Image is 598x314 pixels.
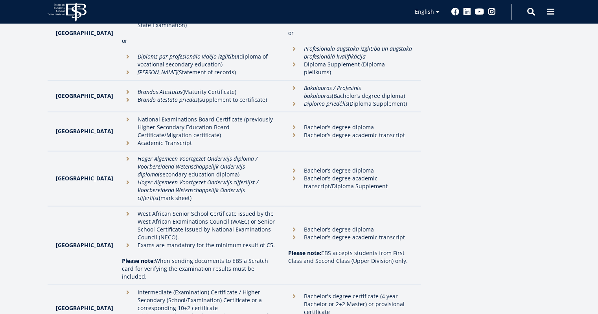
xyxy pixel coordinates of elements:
[122,37,281,45] p: or
[122,178,281,202] li: (mark sheet)
[288,100,413,108] li: (Diploma Supplement)
[138,88,182,95] em: Brandos Atestatas
[288,84,413,100] li: (Bachelor’s degree diploma)
[122,68,281,76] li: (Statement of records)
[288,61,413,76] li: Diploma Supplement (Diploma pielikums)
[56,174,113,182] strong: [GEOGRAPHIC_DATA]
[56,29,113,37] strong: [GEOGRAPHIC_DATA]
[288,249,321,257] strong: Please note:
[56,304,113,312] strong: [GEOGRAPHIC_DATA]
[122,257,281,281] p: When sending documents to EBS a Scratch card for verifying the examination results must be included.
[475,8,484,16] a: Youtube
[138,155,258,178] em: Hoger Algemeen Voortgezet Onderwijs diploma / Voorbereidend Wetenschappelijk Onderwijs diploma
[138,68,177,76] em: [PERSON_NAME]
[463,8,471,16] a: Linkedin
[304,100,348,107] em: Diplomo priedėlis
[122,96,281,104] li: (supplement to certificate)
[122,288,281,312] li: Intermediate (Examination) Certificate / Higher Secondary (School/Examination) Certificate or a c...
[56,92,113,99] strong: [GEOGRAPHIC_DATA]
[304,84,361,99] em: Bakalauras / Profesinis bakalauras
[288,123,413,131] li: Bachelor’s degree diploma
[122,241,281,249] li: Exams are mandatory for the minimum result of C5.
[122,155,281,178] li: (secondary education diploma)
[488,8,496,16] a: Instagram
[122,257,155,264] strong: Please note:
[138,53,238,60] em: Diploms par profesionālo vidējo izglītību
[288,131,413,139] li: Bachelor’s degree academic transcript
[304,45,412,60] em: Profesionālā augstākā izglītība un augstākā profesionālā kvalifikācija
[288,249,413,265] p: EBS accepts students from First Class and Second Class (Upper Division) only.
[122,88,281,96] li: (Maturity Certificate)
[122,210,281,241] li: West African Senior School Certificate issued by the West African Examinations Council (WAEC) or ...
[122,116,281,139] li: National Examinations Board Certificate (previously Higher Secondary Education Board Certificate/...
[56,241,113,249] strong: [GEOGRAPHIC_DATA]
[56,127,113,135] strong: [GEOGRAPHIC_DATA]
[288,233,413,241] li: Bachelor’s degree academic transcript
[138,178,258,202] em: Hoger Algemeen Voortgezet Onderwijs cijferlijst / Voorbereidend Wetenschappelijk Onderwijs cijfer...
[288,29,413,37] p: or
[288,167,413,174] li: Bachelor’s degree diploma
[122,53,281,68] li: (diploma of vocational secondary education)
[451,8,459,16] a: Facebook
[138,96,198,103] em: Brando atestato priedas
[288,174,413,190] li: Bachelor’s degree academic transcript/Diploma Supplement
[122,139,281,147] li: Academic Transcript
[288,226,413,233] li: Bachelor’s degree diploma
